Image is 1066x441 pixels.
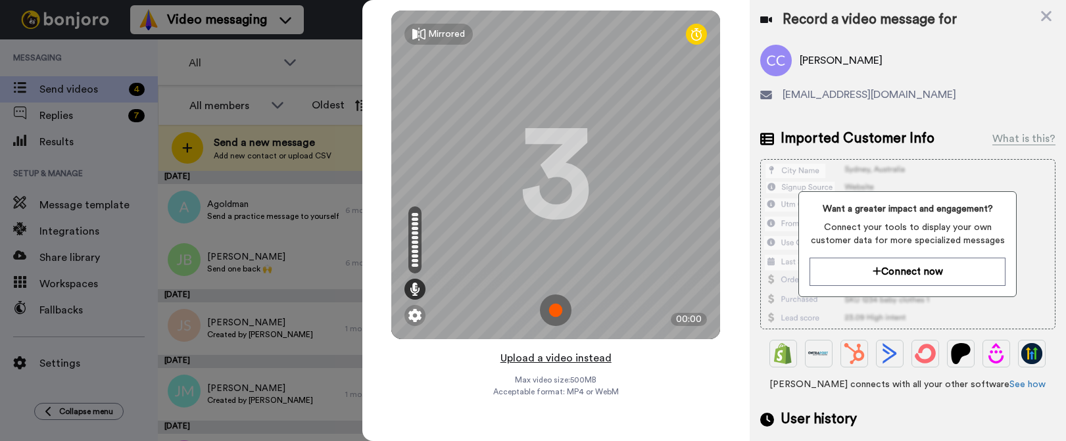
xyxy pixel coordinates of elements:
button: Connect now [810,258,1005,286]
img: Ontraport [808,343,829,364]
img: Patreon [950,343,971,364]
a: See how [1009,380,1046,389]
img: Drip [986,343,1007,364]
span: Max video size: 500 MB [515,375,596,385]
img: Shopify [773,343,794,364]
div: What is this? [992,131,1055,147]
span: Acceptable format: MP4 or WebM [493,386,619,397]
div: 00:00 [671,313,707,326]
img: ic_record_start.svg [540,294,571,326]
span: Imported Customer Info [781,129,934,149]
button: Upload a video instead [497,350,616,367]
span: User history [781,409,857,429]
span: [EMAIL_ADDRESS][DOMAIN_NAME] [783,87,956,103]
div: 3 [520,126,592,224]
img: GoHighLevel [1021,343,1042,364]
span: Want a greater impact and engagement? [810,202,1005,216]
img: ActiveCampaign [879,343,900,364]
span: Connect your tools to display your own customer data for more specialized messages [810,221,1005,247]
img: Hubspot [844,343,865,364]
img: ic_gear.svg [408,309,422,322]
span: [PERSON_NAME] connects with all your other software [760,378,1055,391]
img: ConvertKit [915,343,936,364]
